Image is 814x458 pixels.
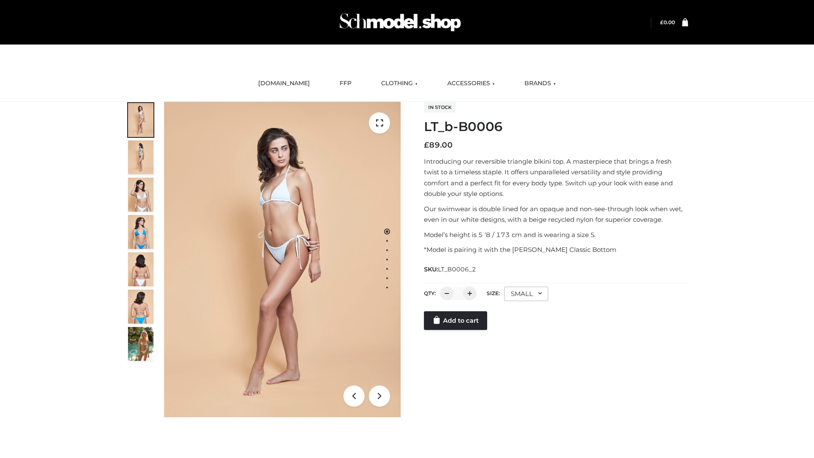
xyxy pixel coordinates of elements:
[424,311,487,330] a: Add to cart
[424,119,688,134] h1: LT_b-B0006
[164,102,401,417] img: LT_b-B0006
[128,178,153,212] img: ArielClassicBikiniTop_CloudNine_AzureSky_OW114ECO_3-scaled.jpg
[438,265,476,273] span: LT_B0006_2
[375,74,424,93] a: CLOTHING
[424,264,477,274] span: SKU:
[333,74,358,93] a: FFP
[424,204,688,225] p: Our swimwear is double lined for an opaque and non-see-through look when wet, even in our white d...
[487,290,500,296] label: Size:
[441,74,501,93] a: ACCESSORIES
[424,229,688,240] p: Model’s height is 5 ‘8 / 173 cm and is wearing a size S.
[252,74,316,93] a: [DOMAIN_NAME]
[337,6,464,39] img: Schmodel Admin 964
[128,290,153,324] img: ArielClassicBikiniTop_CloudNine_AzureSky_OW114ECO_8-scaled.jpg
[660,19,675,25] a: £0.00
[424,156,688,199] p: Introducing our reversible triangle bikini top. A masterpiece that brings a fresh twist to a time...
[128,252,153,286] img: ArielClassicBikiniTop_CloudNine_AzureSky_OW114ECO_7-scaled.jpg
[128,103,153,137] img: ArielClassicBikiniTop_CloudNine_AzureSky_OW114ECO_1-scaled.jpg
[424,140,429,150] span: £
[424,244,688,255] p: *Model is pairing it with the [PERSON_NAME] Classic Bottom
[660,19,675,25] bdi: 0.00
[518,74,562,93] a: BRANDS
[660,19,663,25] span: £
[128,327,153,361] img: Arieltop_CloudNine_AzureSky2.jpg
[504,287,548,301] div: SMALL
[128,215,153,249] img: ArielClassicBikiniTop_CloudNine_AzureSky_OW114ECO_4-scaled.jpg
[424,290,436,296] label: QTY:
[424,102,456,112] span: In stock
[424,140,453,150] bdi: 89.00
[128,140,153,174] img: ArielClassicBikiniTop_CloudNine_AzureSky_OW114ECO_2-scaled.jpg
